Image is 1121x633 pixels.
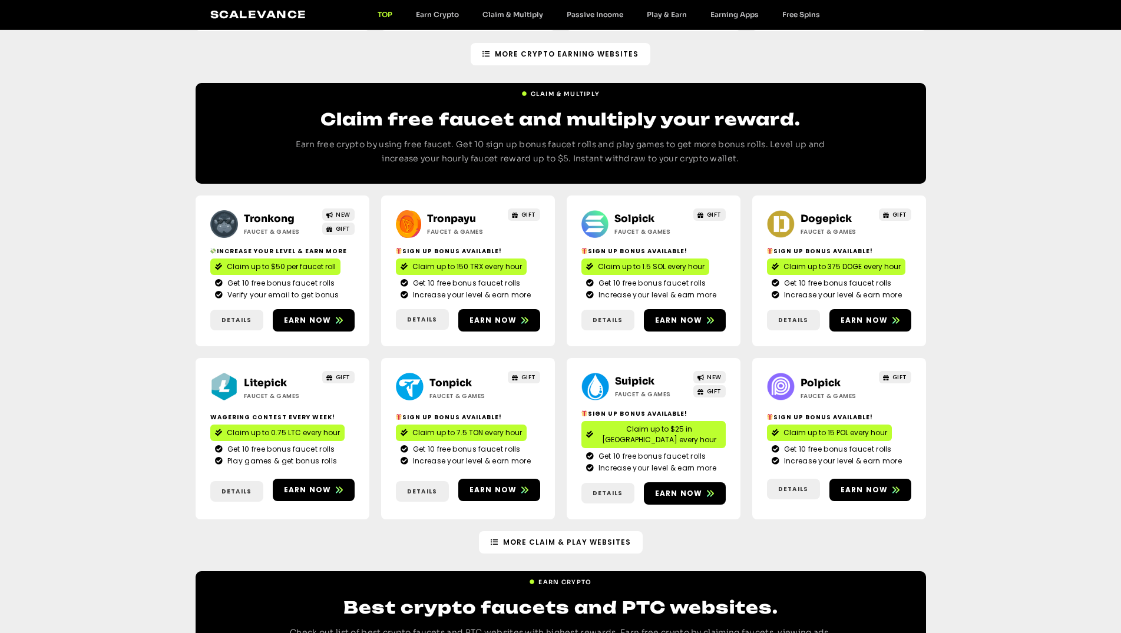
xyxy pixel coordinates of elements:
[801,227,874,236] h2: Faucet & Games
[469,485,517,495] span: Earn now
[278,596,844,619] h2: Best crypto faucets and PTC websites.
[396,309,449,330] a: Details
[284,485,332,495] span: Earn now
[644,482,726,505] a: Earn now
[781,290,902,300] span: Increase your level & earn more
[531,90,600,98] span: Claim & Multiply
[581,483,634,503] a: Details
[801,213,852,225] a: Dogepick
[429,377,472,389] a: Tonpick
[210,310,263,330] a: Details
[783,427,887,438] span: Claim up to 15 POL every hour
[244,377,287,389] a: Litepick
[771,10,832,19] a: Free Spins
[615,375,654,387] a: Suipick
[221,316,252,324] span: Details
[210,481,263,502] a: Details
[783,261,901,272] span: Claim up to 375 DOGE every hour
[396,247,540,256] h2: Sign Up Bonus Available!
[841,315,888,326] span: Earn now
[224,456,337,466] span: Play games & get bonus rolls
[879,208,911,221] a: GIFT
[503,537,631,548] span: More Claim & Play Websites
[366,10,832,19] nav: Menu
[581,310,634,330] a: Details
[508,208,540,221] a: GIFT
[767,414,773,420] img: 🎁
[538,578,591,586] span: Earn Crypto
[396,481,449,502] a: Details
[767,258,905,275] a: Claim up to 375 DOGE every hour
[273,479,355,501] a: Earn now
[471,43,650,65] a: More Crypto Earning Websites
[521,85,600,98] a: Claim & Multiply
[210,248,216,254] img: 💸
[412,261,522,272] span: Claim up to 150 TRX every hour
[210,247,355,256] h2: Increase your level & earn more
[581,247,726,256] h2: Sign Up Bonus Available!
[635,10,699,19] a: Play & Earn
[892,373,907,382] span: GIFT
[707,387,722,396] span: GIFT
[598,424,721,445] span: Claim up to $25 in [GEOGRAPHIC_DATA] every hour
[581,409,726,418] h2: Sign Up Bonus Available!
[598,261,705,272] span: Claim up to 1.5 SOL every hour
[693,371,726,383] a: NEW
[210,425,345,441] a: Claim up to 0.75 LTC every hour
[767,310,820,330] a: Details
[767,479,820,499] a: Details
[412,427,522,438] span: Claim up to 7.5 TON every hour
[614,227,688,236] h2: Faucet & Games
[508,371,540,383] a: GIFT
[841,485,888,495] span: Earn now
[224,290,339,300] span: Verify your email to get bonus
[655,315,703,326] span: Earn now
[427,227,501,236] h2: Faucet & Games
[767,247,911,256] h2: Sign Up Bonus Available!
[227,261,336,272] span: Claim up to $50 per faucet roll
[210,258,340,275] a: Claim up to $50 per faucet roll
[396,258,527,275] a: Claim up to 150 TRX every hour
[781,278,892,289] span: Get 10 free bonus faucet rolls
[596,451,706,462] span: Get 10 free bonus faucet rolls
[396,414,402,420] img: 🎁
[410,456,531,466] span: Increase your level & earn more
[581,248,587,254] img: 🎁
[458,309,540,332] a: Earn now
[521,373,536,382] span: GIFT
[410,444,521,455] span: Get 10 free bonus faucet rolls
[458,479,540,501] a: Earn now
[410,290,531,300] span: Increase your level & earn more
[427,213,476,225] a: Tronpayu
[615,390,689,399] h2: Faucet & Games
[244,227,318,236] h2: Faucet & Games
[284,315,332,326] span: Earn now
[404,10,471,19] a: Earn Crypto
[693,385,726,397] a: GIFT
[767,425,892,441] a: Claim up to 15 POL every hour
[593,316,623,324] span: Details
[699,10,771,19] a: Earning Apps
[407,315,437,324] span: Details
[829,309,911,332] a: Earn now
[396,425,527,441] a: Claim up to 7.5 TON every hour
[655,488,703,499] span: Earn now
[224,278,335,289] span: Get 10 free bonus faucet rolls
[224,444,335,455] span: Get 10 free bonus faucet rolls
[767,413,911,422] h2: Sign Up Bonus Available!
[336,224,350,233] span: GIFT
[210,413,355,422] h2: Wagering contest every week!
[396,248,402,254] img: 🎁
[278,138,844,166] p: Earn free crypto by using free faucet. Get 10 sign up bonus faucet rolls and play games to get mo...
[322,223,355,235] a: GIFT
[322,208,355,221] a: NEW
[244,392,318,400] h2: Faucet & Games
[801,377,841,389] a: Polpick
[781,456,902,466] span: Increase your level & earn more
[644,309,726,332] a: Earn now
[801,392,874,400] h2: Faucet & Games
[336,373,350,382] span: GIFT
[529,573,591,586] a: Earn Crypto
[521,210,536,219] span: GIFT
[879,371,911,383] a: GIFT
